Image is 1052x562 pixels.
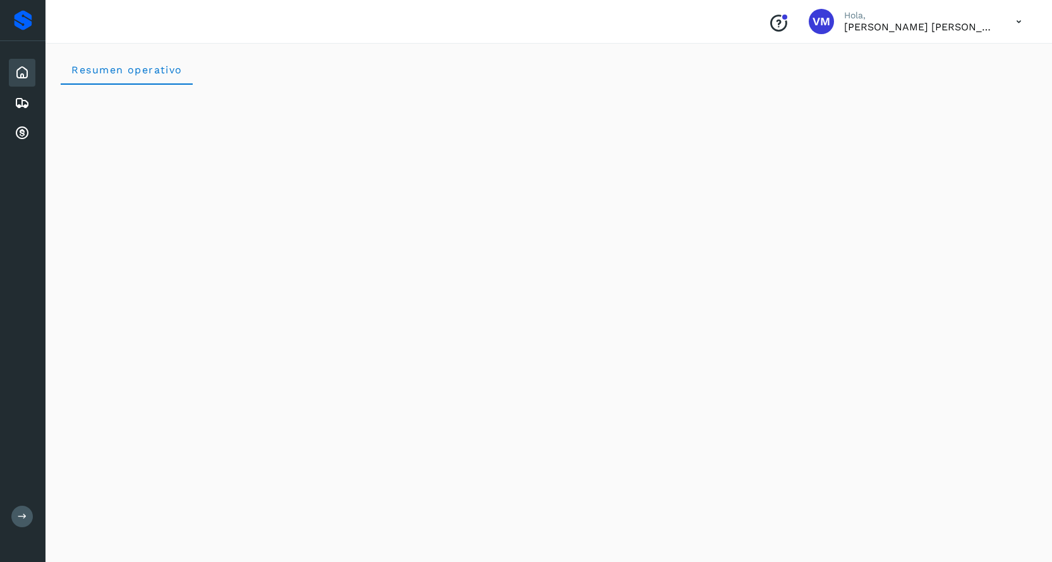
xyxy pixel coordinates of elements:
div: Inicio [9,59,35,87]
span: Resumen operativo [71,64,183,76]
p: Víctor Manuel Hernández Moreno [844,21,996,33]
p: Hola, [844,10,996,21]
div: Cuentas por cobrar [9,119,35,147]
div: Embarques [9,89,35,117]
